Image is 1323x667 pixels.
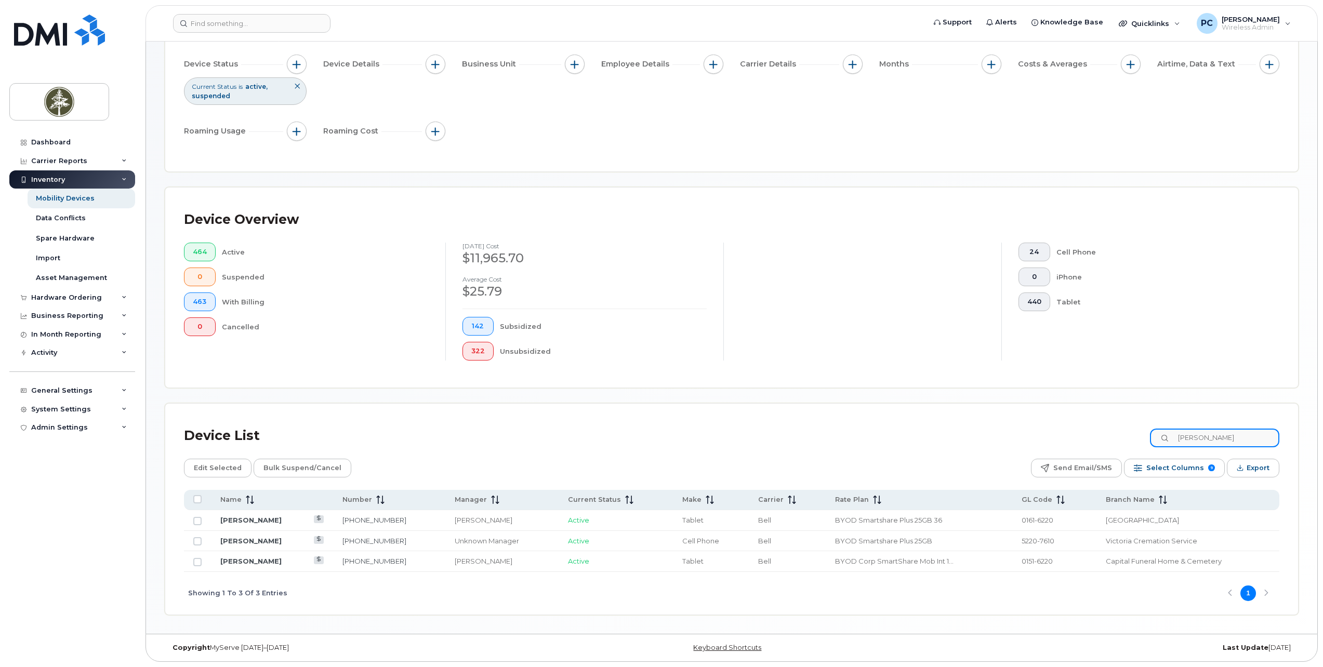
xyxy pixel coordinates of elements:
span: 0161-6220 [1022,516,1053,524]
span: Roaming Usage [184,126,249,137]
span: 142 [471,322,485,330]
span: Edit Selected [194,460,242,476]
span: Manager [455,495,487,504]
span: Name [220,495,242,504]
input: Search Device List ... [1150,429,1279,447]
span: PC [1201,17,1213,30]
span: 9 [1208,464,1215,471]
span: Employee Details [601,59,672,70]
div: With Billing [222,292,429,311]
button: 464 [184,243,216,261]
span: Active [568,516,589,524]
span: BYOD Smartshare Plus 25GB [835,537,932,545]
div: Subsidized [500,317,707,336]
button: 322 [462,342,494,361]
span: Tablet [682,516,704,524]
span: [PERSON_NAME] [1222,15,1280,23]
button: 142 [462,317,494,336]
div: Unsubsidized [500,342,707,361]
span: BYOD Smartshare Plus 25GB 36 [835,516,942,524]
span: Current Status [192,82,236,91]
button: Edit Selected [184,459,252,477]
span: Cell Phone [682,537,719,545]
span: 322 [471,347,485,355]
span: 0 [1027,273,1041,281]
button: Bulk Suspend/Cancel [254,459,351,477]
span: Active [568,557,589,565]
span: Months [879,59,912,70]
span: 463 [193,298,207,306]
span: Active [568,537,589,545]
span: Branch Name [1106,495,1155,504]
span: active [245,83,268,90]
span: 0 [193,323,207,331]
a: [PERSON_NAME] [220,537,282,545]
button: 0 [1018,268,1050,286]
div: $11,965.70 [462,249,707,267]
span: 0151-6220 [1022,557,1053,565]
span: Knowledge Base [1040,17,1103,28]
button: Send Email/SMS [1031,459,1122,477]
button: 24 [1018,243,1050,261]
a: Keyboard Shortcuts [693,644,761,651]
span: Tablet [682,557,704,565]
span: Send Email/SMS [1053,460,1112,476]
a: [PHONE_NUMBER] [342,537,406,545]
a: [PHONE_NUMBER] [342,516,406,524]
a: Knowledge Base [1024,12,1110,33]
div: Quicklinks [1112,13,1187,34]
div: Cancelled [222,317,429,336]
div: Unknown Manager [455,536,549,546]
span: Wireless Admin [1222,23,1280,32]
span: Device Status [184,59,241,70]
button: Export [1227,459,1279,477]
div: [DATE] [921,644,1299,652]
span: Bell [758,516,771,524]
span: BYOD Corp SmartShare Mob Int 10 [835,557,954,565]
span: [GEOGRAPHIC_DATA] [1106,516,1179,524]
div: [PERSON_NAME] [455,556,549,566]
button: 440 [1018,292,1050,311]
span: Showing 1 To 3 Of 3 Entries [188,585,287,601]
h4: Average cost [462,276,707,283]
a: [PERSON_NAME] [220,516,282,524]
span: is [239,82,243,91]
div: [PERSON_NAME] [455,515,549,525]
span: 0 [193,273,207,281]
span: Export [1247,460,1269,476]
span: Quicklinks [1131,19,1169,28]
button: 463 [184,292,216,311]
span: Make [682,495,702,504]
button: Page 1 [1240,585,1256,601]
span: Select Columns [1146,460,1204,476]
span: Device Details [323,59,382,70]
span: Number [342,495,372,504]
span: Current Status [568,495,621,504]
a: [PHONE_NUMBER] [342,557,406,565]
span: Victoria Cremation Service [1106,537,1197,545]
a: View Last Bill [314,556,324,564]
span: Alerts [995,17,1017,28]
div: Paulina Cantos [1189,13,1298,34]
span: GL Code [1022,495,1052,504]
h4: [DATE] cost [462,243,707,249]
span: 464 [193,248,207,256]
span: Bell [758,557,771,565]
a: Alerts [979,12,1024,33]
a: View Last Bill [314,536,324,544]
button: Select Columns 9 [1124,459,1225,477]
span: 24 [1027,248,1041,256]
span: Carrier Details [740,59,799,70]
div: iPhone [1056,268,1263,286]
span: Airtime, Data & Text [1157,59,1238,70]
span: 440 [1027,298,1041,306]
a: [PERSON_NAME] [220,557,282,565]
div: Suspended [222,268,429,286]
strong: Last Update [1223,644,1268,651]
button: 0 [184,317,216,336]
div: Device List [184,422,260,449]
span: Support [943,17,972,28]
span: Rate Plan [835,495,869,504]
input: Find something... [173,14,330,33]
span: Roaming Cost [323,126,381,137]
